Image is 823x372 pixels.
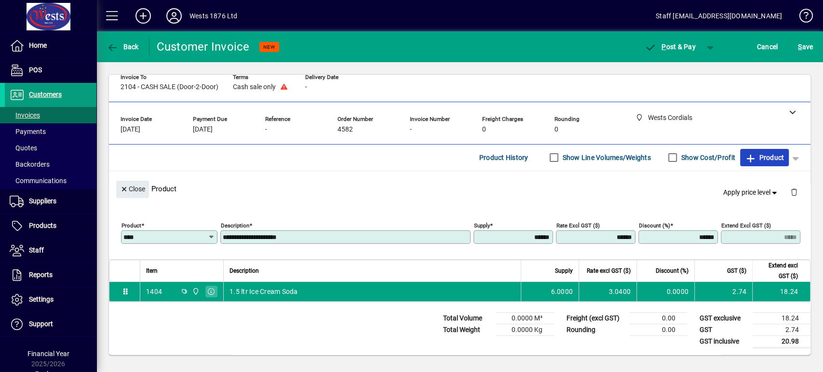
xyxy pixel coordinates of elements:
[29,41,47,49] span: Home
[783,187,806,196] app-page-header-button: Delete
[555,266,573,276] span: Supply
[645,43,696,51] span: ost & Pay
[496,312,554,324] td: 0.0000 M³
[639,222,670,228] mat-label: Discount (%)
[116,181,149,198] button: Close
[410,126,412,133] span: -
[783,181,806,204] button: Delete
[562,312,629,324] td: Freight (excl GST)
[745,150,784,165] span: Product
[752,282,810,301] td: 18.24
[29,222,56,229] span: Products
[475,149,532,166] button: Product History
[629,312,687,324] td: 0.00
[479,150,528,165] span: Product History
[29,320,53,328] span: Support
[727,266,746,276] span: GST ($)
[798,39,813,54] span: ave
[656,8,782,24] div: Staff [EMAIL_ADDRESS][DOMAIN_NAME]
[629,324,687,335] td: 0.00
[263,44,275,50] span: NEW
[337,126,353,133] span: 4582
[157,39,250,54] div: Customer Invoice
[695,335,753,347] td: GST inclusive
[120,181,145,197] span: Close
[10,160,50,168] span: Backorders
[561,153,651,162] label: Show Line Volumes/Weights
[10,144,37,152] span: Quotes
[753,335,810,347] td: 20.98
[636,282,694,301] td: 0.0000
[438,312,496,324] td: Total Volume
[29,295,54,303] span: Settings
[229,266,259,276] span: Description
[723,187,779,198] span: Apply price level
[27,350,69,358] span: Financial Year
[679,153,735,162] label: Show Cost/Profit
[5,312,96,336] a: Support
[556,222,600,228] mat-label: Rate excl GST ($)
[29,66,42,74] span: POS
[5,214,96,238] a: Products
[159,7,189,25] button: Profile
[5,107,96,123] a: Invoices
[96,38,149,55] app-page-header-button: Back
[233,83,276,91] span: Cash sale only
[109,171,810,206] div: Product
[554,126,558,133] span: 0
[695,312,753,324] td: GST exclusive
[753,312,810,324] td: 18.24
[753,324,810,335] td: 2.74
[755,38,781,55] button: Cancel
[5,123,96,140] a: Payments
[193,126,213,133] span: [DATE]
[796,38,815,55] button: Save
[695,324,753,335] td: GST
[757,39,778,54] span: Cancel
[146,266,158,276] span: Item
[29,246,44,254] span: Staff
[29,91,62,98] span: Customers
[265,126,267,133] span: -
[29,197,56,205] span: Suppliers
[740,149,789,166] button: Product
[694,282,752,301] td: 2.74
[656,266,688,276] span: Discount (%)
[562,324,629,335] td: Rounding
[758,260,798,281] span: Extend excl GST ($)
[5,140,96,156] a: Quotes
[5,263,96,287] a: Reports
[661,43,666,51] span: P
[719,184,783,201] button: Apply price level
[121,126,140,133] span: [DATE]
[5,189,96,213] a: Suppliers
[551,287,573,296] span: 6.0000
[29,271,53,279] span: Reports
[146,287,162,296] div: 1404
[482,126,486,133] span: 0
[640,38,701,55] button: Post & Pay
[438,324,496,335] td: Total Weight
[5,239,96,263] a: Staff
[104,38,141,55] button: Back
[792,2,811,33] a: Knowledge Base
[121,83,218,91] span: 2104 - CASH SALE (Door-2-Door)
[5,156,96,173] a: Backorders
[5,34,96,58] a: Home
[798,43,802,51] span: S
[5,173,96,189] a: Communications
[114,185,151,193] app-page-header-button: Close
[5,58,96,82] a: POS
[121,222,141,228] mat-label: Product
[305,83,307,91] span: -
[585,287,631,296] div: 3.0400
[10,111,40,119] span: Invoices
[474,222,490,228] mat-label: Supply
[107,43,139,51] span: Back
[189,286,201,297] span: Wests Cordials
[721,222,771,228] mat-label: Extend excl GST ($)
[128,7,159,25] button: Add
[496,324,554,335] td: 0.0000 Kg
[587,266,631,276] span: Rate excl GST ($)
[10,177,67,185] span: Communications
